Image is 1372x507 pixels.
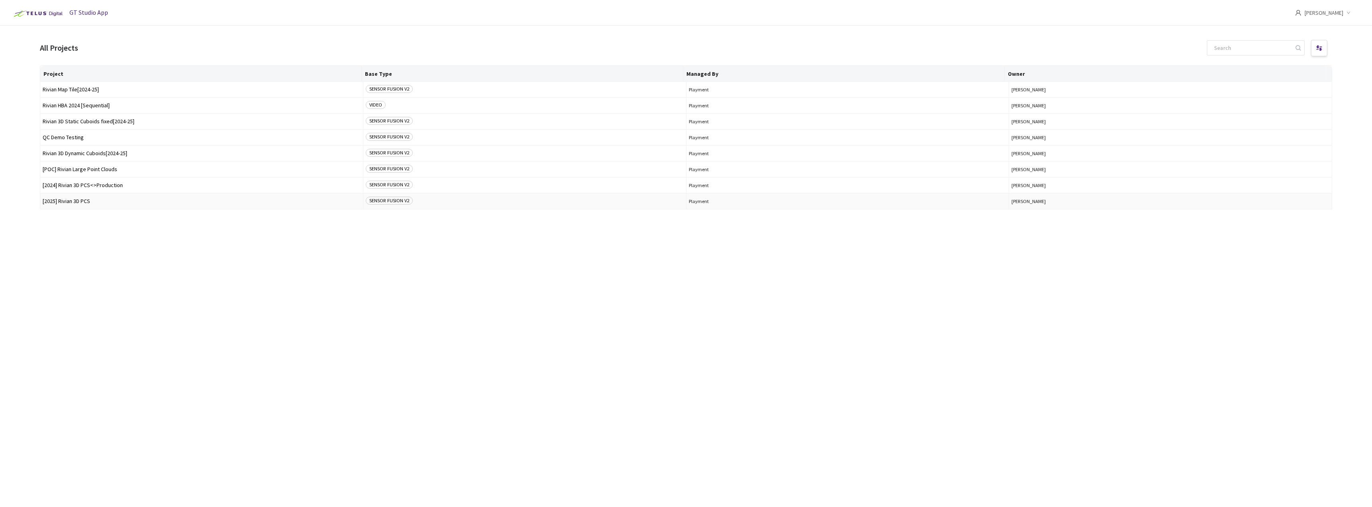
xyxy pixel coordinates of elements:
span: Playment [689,118,1007,124]
div: All Projects [40,41,78,54]
span: VIDEO [366,101,386,109]
span: [2025] Rivian 3D PCS [43,198,361,204]
span: [POC] Rivian Large Point Clouds [43,166,361,172]
span: Playment [689,166,1007,172]
span: SENSOR FUSION V2 [366,149,413,157]
button: [PERSON_NAME] [1011,166,1329,172]
span: [2024] Rivian 3D PCS<>Production [43,182,361,188]
span: Playment [689,150,1007,156]
th: Base Type [362,66,683,82]
button: [PERSON_NAME] [1011,198,1329,204]
span: Playment [689,182,1007,188]
span: SENSOR FUSION V2 [366,85,413,93]
button: [PERSON_NAME] [1011,182,1329,188]
img: Telus [10,7,65,20]
span: GT Studio App [69,8,108,16]
span: Playment [689,103,1007,109]
input: Search [1209,41,1294,55]
span: Playment [689,87,1007,93]
span: SENSOR FUSION V2 [366,165,413,173]
span: down [1346,11,1350,15]
button: [PERSON_NAME] [1011,103,1329,109]
span: SENSOR FUSION V2 [366,181,413,189]
span: SENSOR FUSION V2 [366,197,413,205]
button: [PERSON_NAME] [1011,134,1329,140]
span: Rivian HBA 2024 [Sequential] [43,103,361,109]
button: [PERSON_NAME] [1011,118,1329,124]
span: Rivian 3D Dynamic Cuboids[2024-25] [43,150,361,156]
th: Project [40,66,362,82]
span: Rivian 3D Static Cuboids fixed[2024-25] [43,118,361,124]
span: Rivian Map Tile[2024-25] [43,87,361,93]
span: SENSOR FUSION V2 [366,117,413,125]
span: SENSOR FUSION V2 [366,133,413,141]
span: QC Demo Testing [43,134,361,140]
button: [PERSON_NAME] [1011,150,1329,156]
span: Playment [689,198,1007,204]
span: Playment [689,134,1007,140]
span: user [1295,10,1301,16]
th: Managed By [683,66,1005,82]
th: Owner [1005,66,1326,82]
button: [PERSON_NAME] [1011,87,1329,93]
